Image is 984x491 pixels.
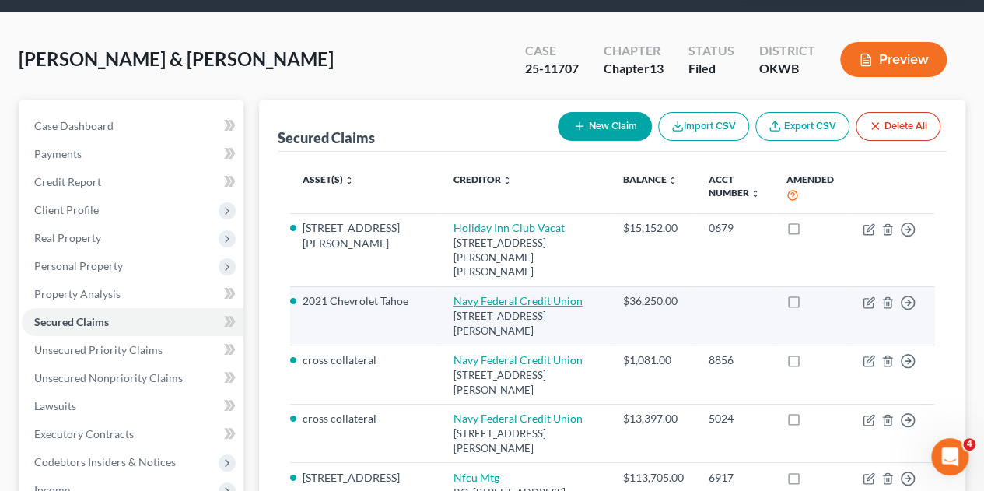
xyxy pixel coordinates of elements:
a: Balance unfold_more [623,174,678,185]
a: Navy Federal Credit Union [453,294,583,307]
a: Payments [22,140,243,168]
div: Chapter [604,42,664,60]
div: $15,152.00 [623,220,684,236]
button: Preview [840,42,947,77]
div: [STREET_ADDRESS][PERSON_NAME][PERSON_NAME] [453,236,598,279]
a: Credit Report [22,168,243,196]
div: $1,081.00 [623,352,684,368]
li: cross collateral [303,352,428,368]
span: 4 [963,438,975,451]
button: Delete All [856,112,940,141]
a: Creditor unfold_more [453,174,512,185]
li: 2021 Chevrolet Tahoe [303,293,428,309]
span: Unsecured Priority Claims [34,343,163,356]
a: Navy Federal Credit Union [453,353,583,366]
div: [STREET_ADDRESS][PERSON_NAME] [453,368,598,397]
li: [STREET_ADDRESS] [303,470,428,486]
span: 13 [650,61,664,75]
div: $36,250.00 [623,293,684,309]
a: Lawsuits [22,392,243,420]
div: Secured Claims [278,128,375,147]
div: $113,705.00 [623,470,684,486]
div: $13,397.00 [623,411,684,426]
div: 8856 [709,352,762,368]
div: District [759,42,815,60]
a: Unsecured Nonpriority Claims [22,364,243,392]
a: Property Analysis [22,280,243,308]
span: Lawsuits [34,399,76,412]
div: 25-11707 [525,60,579,78]
div: 5024 [709,411,762,426]
div: Case [525,42,579,60]
i: unfold_more [668,176,678,185]
div: Filed [688,60,734,78]
a: Asset(s) unfold_more [303,174,354,185]
div: [STREET_ADDRESS][PERSON_NAME] [453,426,598,455]
a: Secured Claims [22,308,243,336]
span: Credit Report [34,175,101,188]
a: Executory Contracts [22,420,243,448]
li: cross collateral [303,411,428,426]
i: unfold_more [751,189,760,198]
a: Acct Number unfold_more [709,174,760,198]
button: Import CSV [658,112,749,141]
a: Export CSV [755,112,849,141]
span: Real Property [34,231,101,244]
a: Navy Federal Credit Union [453,412,583,425]
span: Executory Contracts [34,427,134,440]
span: Property Analysis [34,287,121,300]
li: [STREET_ADDRESS][PERSON_NAME] [303,220,428,251]
div: [STREET_ADDRESS][PERSON_NAME] [453,309,598,338]
a: Case Dashboard [22,112,243,140]
span: Payments [34,147,82,160]
span: [PERSON_NAME] & [PERSON_NAME] [19,47,334,70]
span: Case Dashboard [34,119,114,132]
span: Codebtors Insiders & Notices [34,455,176,468]
a: Holiday Inn Club Vacat [453,221,565,234]
a: Nfcu Mtg [453,471,499,484]
div: Status [688,42,734,60]
button: New Claim [558,112,652,141]
div: 0679 [709,220,762,236]
th: Amended [774,164,850,213]
span: Unsecured Nonpriority Claims [34,371,183,384]
div: 6917 [709,470,762,486]
div: OKWB [759,60,815,78]
i: unfold_more [503,176,512,185]
span: Personal Property [34,259,123,272]
a: Unsecured Priority Claims [22,336,243,364]
span: Client Profile [34,203,99,216]
iframe: Intercom live chat [931,438,968,475]
div: Chapter [604,60,664,78]
span: Secured Claims [34,315,109,328]
i: unfold_more [345,176,354,185]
